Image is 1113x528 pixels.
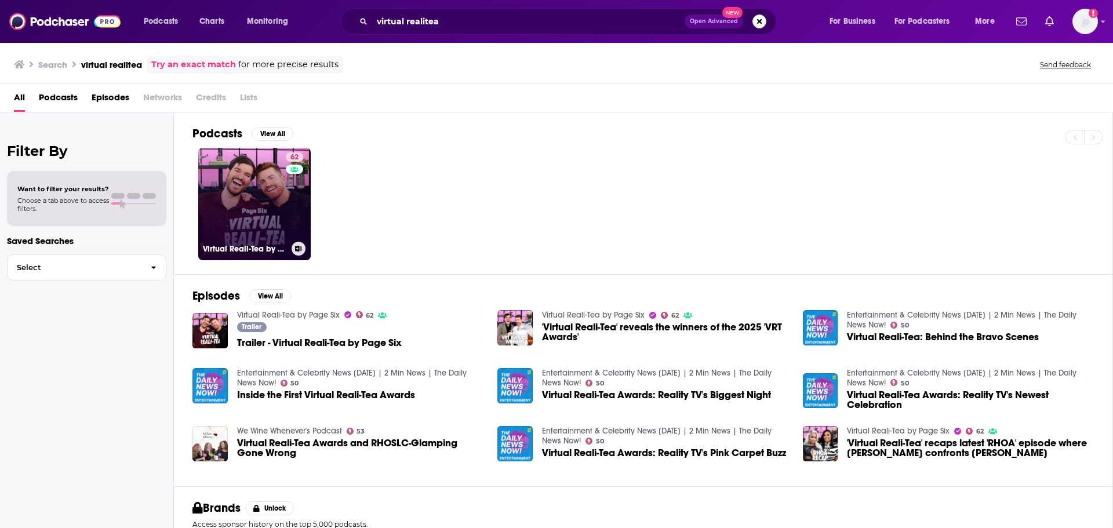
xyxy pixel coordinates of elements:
[17,196,109,213] span: Choose a tab above to access filters.
[290,381,299,386] span: 50
[281,380,299,387] a: 50
[901,381,909,386] span: 50
[372,12,685,31] input: Search podcasts, credits, & more...
[585,380,604,387] a: 50
[9,10,121,32] img: Podchaser - Follow, Share and Rate Podcasts
[238,58,339,71] span: for more precise results
[1041,12,1059,31] a: Show notifications dropdown
[542,448,786,458] a: Virtual Reali-Tea Awards: Reality TV's Pink Carpet Buzz
[497,310,533,345] img: 'Virtual Reali-Tea' reveals the winners of the 2025 'VRT Awards'
[237,338,402,348] a: Trailer - Virtual Reali-Tea by Page Six
[542,390,771,400] a: Virtual Reali-Tea Awards: Reality TV's Biggest Night
[803,373,838,409] a: Virtual Reali-Tea Awards: Reality TV's Newest Celebration
[252,127,293,141] button: View All
[847,390,1094,410] a: Virtual Reali-Tea Awards: Reality TV's Newest Celebration
[894,13,950,30] span: For Podcasters
[890,379,909,386] a: 50
[237,368,467,388] a: Entertainment & Celebrity News Today | 2 Min News | The Daily News Now!
[17,185,109,193] span: Want to filter your results?
[542,322,789,342] a: 'Virtual Reali-Tea' reveals the winners of the 2025 'VRT Awards'
[192,368,228,403] img: Inside the First Virtual Reali-Tea Awards
[199,13,224,30] span: Charts
[290,152,299,163] span: 62
[7,254,166,281] button: Select
[1072,9,1098,34] button: Show profile menu
[144,13,178,30] span: Podcasts
[596,381,604,386] span: 50
[192,426,228,461] img: Virtual Reali-Tea Awards and RHOSLC-Glamping Gone Wrong
[81,59,142,70] h3: virtual realitea
[821,12,890,31] button: open menu
[357,429,365,434] span: 53
[39,88,78,112] a: Podcasts
[249,289,291,303] button: View All
[192,289,291,303] a: EpisodesView All
[14,88,25,112] a: All
[690,19,738,24] span: Open Advanced
[585,438,604,445] a: 50
[803,426,838,461] img: 'Virtual Reali-Tea' recaps latest 'RHOA' episode where Angela Oakley confronts Phaedra Parks
[1036,60,1094,70] button: Send feedback
[847,368,1076,388] a: Entertainment & Celebrity News Today | 2 Min News | The Daily News Now!
[497,426,533,461] a: Virtual Reali-Tea Awards: Reality TV's Pink Carpet Buzz
[542,310,645,320] a: Virtual Reali-Tea by Page Six
[8,264,141,271] span: Select
[356,311,374,318] a: 62
[901,323,909,328] span: 50
[542,368,772,388] a: Entertainment & Celebrity News Today | 2 Min News | The Daily News Now!
[366,313,373,318] span: 62
[847,310,1076,330] a: Entertainment & Celebrity News Today | 2 Min News | The Daily News Now!
[92,88,129,112] a: Episodes
[143,88,182,112] span: Networks
[596,439,604,444] span: 50
[1072,9,1098,34] span: Logged in as amooers
[1012,12,1031,31] a: Show notifications dropdown
[245,501,294,515] button: Unlock
[247,13,288,30] span: Monitoring
[38,59,67,70] h3: Search
[830,13,875,30] span: For Business
[192,126,242,141] h2: Podcasts
[847,332,1039,342] a: Virtual Reali-Tea: Behind the Bravo Scenes
[136,12,193,31] button: open menu
[497,368,533,403] img: Virtual Reali-Tea Awards: Reality TV's Biggest Night
[7,235,166,246] p: Saved Searches
[237,310,340,320] a: Virtual Reali-Tea by Page Six
[347,428,365,435] a: 53
[151,58,236,71] a: Try an exact match
[975,13,995,30] span: More
[242,323,261,330] span: Trailer
[803,310,838,345] img: Virtual Reali-Tea: Behind the Bravo Scenes
[847,426,950,436] a: Virtual Reali-Tea by Page Six
[198,148,311,260] a: 62Virtual Reali-Tea by Page Six
[286,152,303,162] a: 62
[847,438,1094,458] span: 'Virtual Reali-Tea' recaps latest 'RHOA' episode where [PERSON_NAME] confronts [PERSON_NAME]
[192,289,240,303] h2: Episodes
[890,322,909,329] a: 50
[237,438,484,458] span: Virtual Reali-Tea Awards and RHOSLC-Glamping Gone Wrong
[351,8,787,35] div: Search podcasts, credits, & more...
[847,438,1094,458] a: 'Virtual Reali-Tea' recaps latest 'RHOA' episode where Angela Oakley confronts Phaedra Parks
[966,428,984,435] a: 62
[1072,9,1098,34] img: User Profile
[192,12,231,31] a: Charts
[239,12,303,31] button: open menu
[192,313,228,348] img: Trailer - Virtual Reali-Tea by Page Six
[7,143,166,159] h2: Filter By
[192,126,293,141] a: PodcastsView All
